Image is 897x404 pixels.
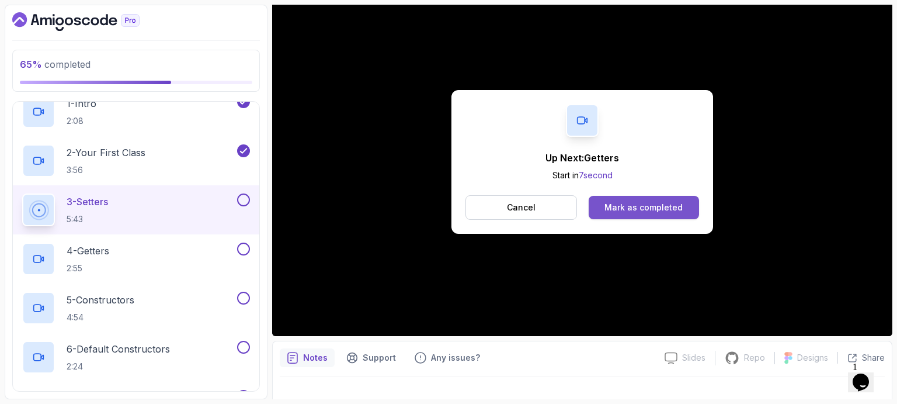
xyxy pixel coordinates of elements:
[22,194,250,226] button: 3-Setters5:43
[67,312,134,323] p: 4:54
[67,115,96,127] p: 2:08
[280,348,335,367] button: notes button
[22,292,250,324] button: 5-Constructors4:54
[465,195,577,220] button: Cancel
[862,352,885,364] p: Share
[22,95,250,128] button: 1-Intro2:08
[67,342,170,356] p: 6 - Default Constructors
[848,357,885,392] iframe: chat widget
[363,352,396,364] p: Support
[67,263,109,274] p: 2:55
[604,202,683,213] div: Mark as completed
[589,196,699,219] button: Mark as completed
[22,243,250,275] button: 4-Getters2:55
[67,164,145,176] p: 3:56
[507,202,536,213] p: Cancel
[682,352,705,364] p: Slides
[303,352,328,364] p: Notes
[837,352,885,364] button: Share
[408,348,487,367] button: Feedback button
[67,96,96,111] p: 1 - Intro
[545,151,619,165] p: Up Next: Getters
[545,170,619,181] p: Start in
[20,58,42,70] span: 65 %
[67,293,134,307] p: 5 - Constructors
[67,244,109,258] p: 4 - Getters
[744,352,765,364] p: Repo
[67,361,170,372] p: 2:24
[20,58,91,70] span: completed
[22,341,250,374] button: 6-Default Constructors2:24
[22,144,250,177] button: 2-Your First Class3:56
[579,170,613,180] span: 7 second
[67,146,145,160] p: 2 - Your First Class
[797,352,828,364] p: Designs
[67,213,108,225] p: 5:43
[67,195,108,209] p: 3 - Setters
[431,352,480,364] p: Any issues?
[12,12,166,31] a: Dashboard
[339,348,403,367] button: Support button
